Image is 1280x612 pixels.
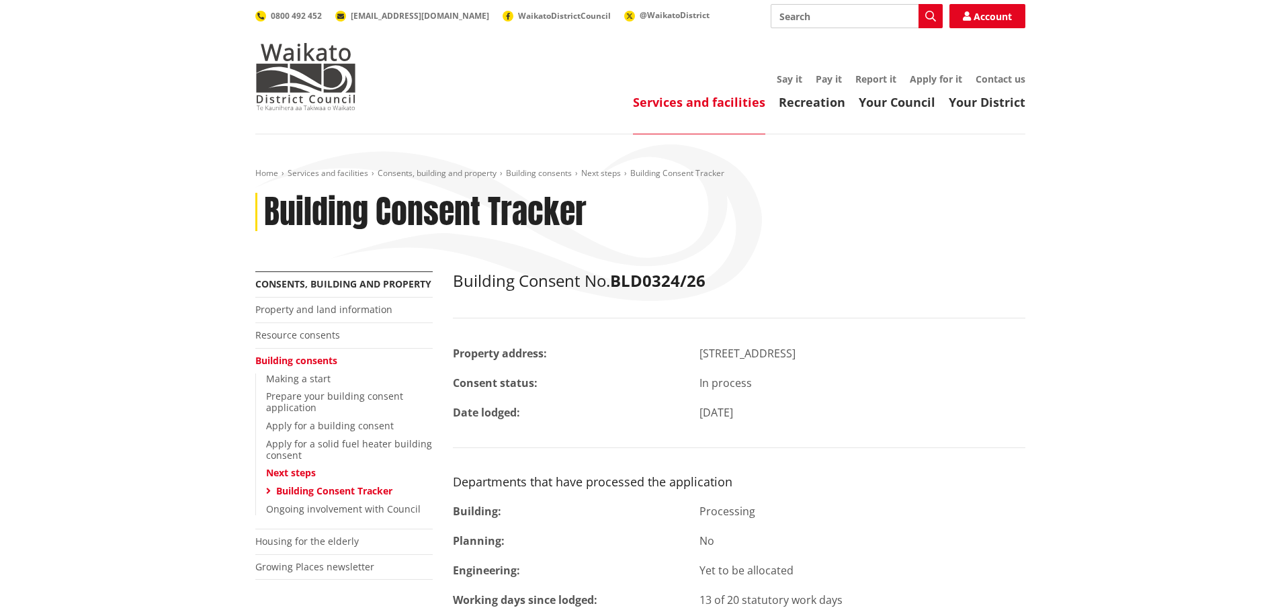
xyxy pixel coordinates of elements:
a: Apply for a building consent [266,419,394,432]
a: Building Consent Tracker [276,484,392,497]
div: Yet to be allocated [689,562,1035,578]
nav: breadcrumb [255,168,1025,179]
a: [EMAIL_ADDRESS][DOMAIN_NAME] [335,10,489,21]
a: WaikatoDistrictCouncil [503,10,611,21]
a: Prepare your building consent application [266,390,403,414]
a: Consents, building and property [255,277,431,290]
div: In process [689,375,1035,391]
strong: Date lodged: [453,405,520,420]
a: Property and land information [255,303,392,316]
span: @WaikatoDistrict [640,9,710,21]
a: Pay it [816,73,842,85]
span: [EMAIL_ADDRESS][DOMAIN_NAME] [351,10,489,21]
a: Building consents [255,354,337,367]
strong: Engineering: [453,563,520,578]
a: 0800 492 452 [255,10,322,21]
strong: Consent status: [453,376,538,390]
a: Your Council [859,94,935,110]
a: Your District [949,94,1025,110]
span: WaikatoDistrictCouncil [518,10,611,21]
a: Apply for it [910,73,962,85]
strong: Building: [453,504,501,519]
strong: Working days since lodged: [453,593,597,607]
a: @WaikatoDistrict [624,9,710,21]
a: Say it [777,73,802,85]
a: Resource consents [255,329,340,341]
img: Waikato District Council - Te Kaunihera aa Takiwaa o Waikato [255,43,356,110]
div: [STREET_ADDRESS] [689,345,1035,361]
a: Contact us [976,73,1025,85]
input: Search input [771,4,943,28]
div: [DATE] [689,404,1035,421]
a: Services and facilities [288,167,368,179]
a: Making a start [266,372,331,385]
a: Growing Places newsletter [255,560,374,573]
div: Processing [689,503,1035,519]
h2: Building Consent No. [453,271,1025,291]
a: Report it [855,73,896,85]
strong: Property address: [453,346,547,361]
strong: BLD0324/26 [610,269,706,292]
strong: Planning: [453,533,505,548]
div: 13 of 20 statutory work days [689,592,1035,608]
h1: Building Consent Tracker [264,193,587,232]
a: Next steps [581,167,621,179]
a: Consents, building and property [378,167,497,179]
div: No [689,533,1035,549]
a: Ongoing involvement with Council [266,502,421,515]
a: Apply for a solid fuel heater building consent​ [266,437,432,462]
a: Home [255,167,278,179]
a: Next steps [266,466,316,479]
a: Account [949,4,1025,28]
span: 0800 492 452 [271,10,322,21]
h3: Departments that have processed the application [453,475,1025,490]
span: Building Consent Tracker [630,167,724,179]
a: Services and facilities [633,94,765,110]
a: Housing for the elderly [255,535,359,548]
a: Building consents [506,167,572,179]
a: Recreation [779,94,845,110]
